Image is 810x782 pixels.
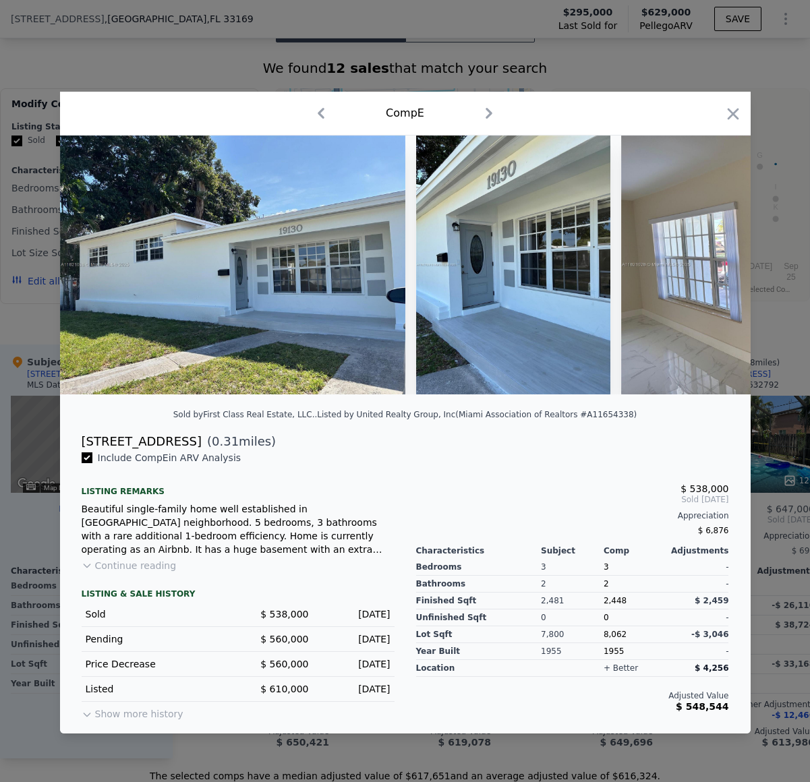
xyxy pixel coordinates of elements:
[666,559,729,576] div: -
[541,609,604,626] div: 0
[82,475,395,497] div: Listing remarks
[386,105,424,121] div: Comp E
[695,663,728,673] span: $ 4,256
[698,526,729,535] span: $ 6,876
[676,701,728,712] span: $ 548,544
[317,410,637,419] div: Listed by United Realty Group, Inc (Miami Association of Realtors #A11654338)
[541,576,604,593] div: 2
[173,410,318,419] div: Sold by First Class Real Estate, LLC. .
[666,576,729,593] div: -
[604,596,627,605] span: 2,448
[86,682,227,696] div: Listed
[604,643,666,660] div: 1955
[212,434,239,448] span: 0.31
[541,626,604,643] div: 7,800
[666,609,729,626] div: -
[320,632,390,646] div: [DATE]
[86,657,227,671] div: Price Decrease
[604,576,666,593] div: 2
[320,682,390,696] div: [DATE]
[82,559,177,572] button: Continue reading
[320,607,390,621] div: [DATE]
[695,596,728,605] span: $ 2,459
[82,702,183,721] button: Show more history
[541,559,604,576] div: 3
[604,613,609,622] span: 0
[82,589,395,602] div: LISTING & SALE HISTORY
[320,657,390,671] div: [DATE]
[604,545,666,556] div: Comp
[541,643,604,660] div: 1955
[86,632,227,646] div: Pending
[82,502,395,556] div: Beautiful single-family home well established in [GEOGRAPHIC_DATA] neighborhood. 5 bedrooms, 3 ba...
[541,593,604,609] div: 2,481
[416,660,542,677] div: location
[416,690,729,701] div: Adjusted Value
[260,659,308,669] span: $ 560,000
[92,452,247,463] span: Include Comp E in ARV Analysis
[416,593,542,609] div: Finished Sqft
[416,609,542,626] div: Unfinished Sqft
[666,545,729,556] div: Adjustments
[681,483,728,494] span: $ 538,000
[604,562,609,572] span: 3
[416,626,542,643] div: Lot Sqft
[260,609,308,620] span: $ 538,000
[416,510,729,521] div: Appreciation
[416,576,542,593] div: Bathrooms
[666,643,729,660] div: -
[604,630,627,639] span: 8,062
[416,136,610,394] img: Property Img
[416,545,542,556] div: Characteristics
[82,432,202,451] div: [STREET_ADDRESS]
[416,643,542,660] div: Year Built
[541,545,604,556] div: Subject
[604,663,638,673] div: + better
[416,559,542,576] div: Bedrooms
[260,634,308,644] span: $ 560,000
[60,136,405,394] img: Property Img
[416,494,729,505] span: Sold [DATE]
[691,630,728,639] span: -$ 3,046
[86,607,227,621] div: Sold
[202,432,276,451] span: ( miles)
[260,684,308,694] span: $ 610,000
